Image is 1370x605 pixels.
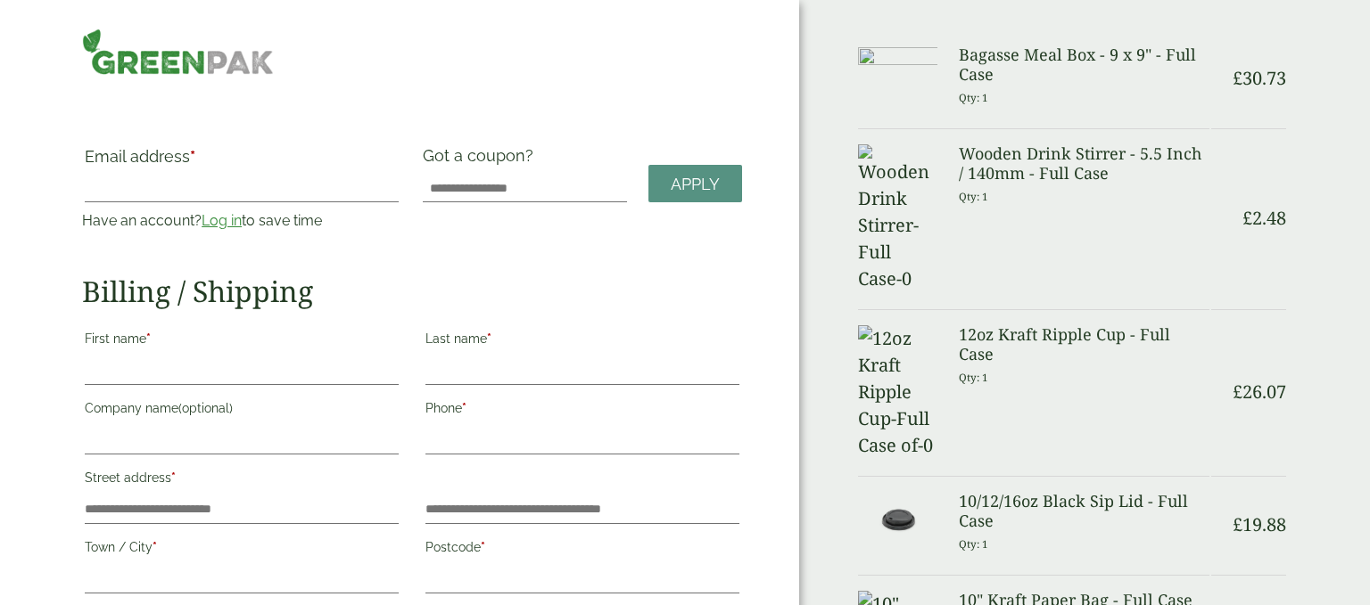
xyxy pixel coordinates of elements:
label: Postcode [425,535,739,565]
span: Apply [671,175,720,194]
bdi: 2.48 [1242,206,1286,230]
img: GreenPak Supplies [82,29,274,75]
label: Phone [425,396,739,426]
span: £ [1233,512,1242,536]
small: Qty: 1 [959,537,988,551]
img: Wooden Drink Stirrer-Full Case-0 [858,144,937,292]
label: Company name [85,396,399,426]
h3: Wooden Drink Stirrer - 5.5 Inch / 140mm - Full Case [959,144,1209,183]
label: Email address [85,149,399,174]
bdi: 26.07 [1233,380,1286,404]
label: Street address [85,465,399,495]
label: First name [85,326,399,356]
abbr: required [153,540,157,554]
bdi: 19.88 [1233,512,1286,536]
span: £ [1242,206,1252,230]
abbr: required [481,540,485,554]
label: Town / City [85,535,399,565]
label: Last name [425,326,739,356]
label: Got a coupon? [423,146,541,174]
abbr: required [190,147,195,166]
span: (optional) [178,401,233,415]
abbr: required [171,470,176,485]
h3: 12oz Kraft Ripple Cup - Full Case [959,325,1209,364]
small: Qty: 1 [959,91,988,104]
a: Apply [648,165,742,203]
a: Log in [202,212,242,229]
abbr: required [487,331,491,346]
h3: 10/12/16oz Black Sip Lid - Full Case [959,492,1209,530]
bdi: 30.73 [1233,66,1286,90]
h2: Billing / Shipping [82,274,742,308]
small: Qty: 1 [959,190,988,203]
p: Have an account? to save time [82,210,401,232]
span: £ [1233,66,1242,90]
abbr: required [146,331,151,346]
h3: Bagasse Meal Box - 9 x 9" - Full Case [959,45,1209,84]
img: 12oz Kraft Ripple Cup-Full Case of-0 [858,325,937,459]
small: Qty: 1 [959,371,988,384]
span: £ [1233,380,1242,404]
abbr: required [462,401,466,415]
